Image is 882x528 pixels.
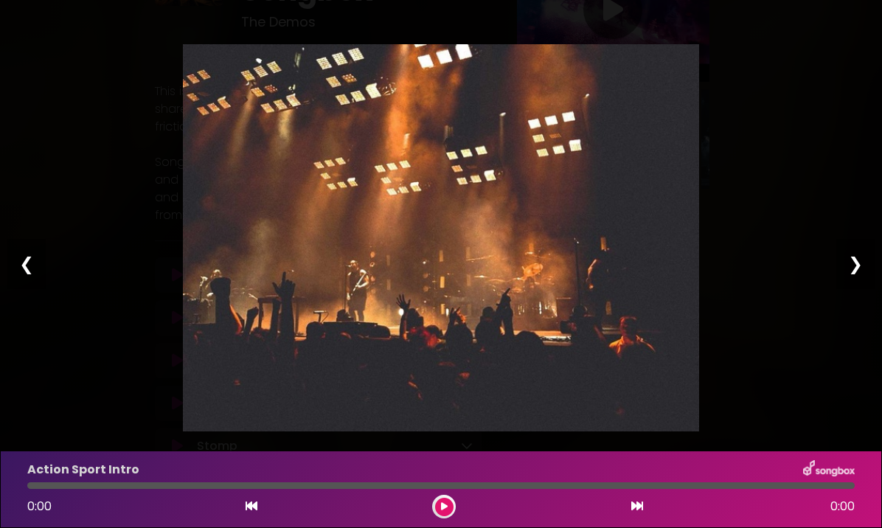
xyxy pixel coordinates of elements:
[836,239,875,289] div: ❯
[803,460,855,479] img: songbox-logo-white.png
[27,461,139,479] p: Action Sport Intro
[7,239,46,289] div: ❮
[183,44,699,431] img: HKBbFdFeRCK91JDMfMby
[27,498,52,515] span: 0:00
[830,498,855,515] span: 0:00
